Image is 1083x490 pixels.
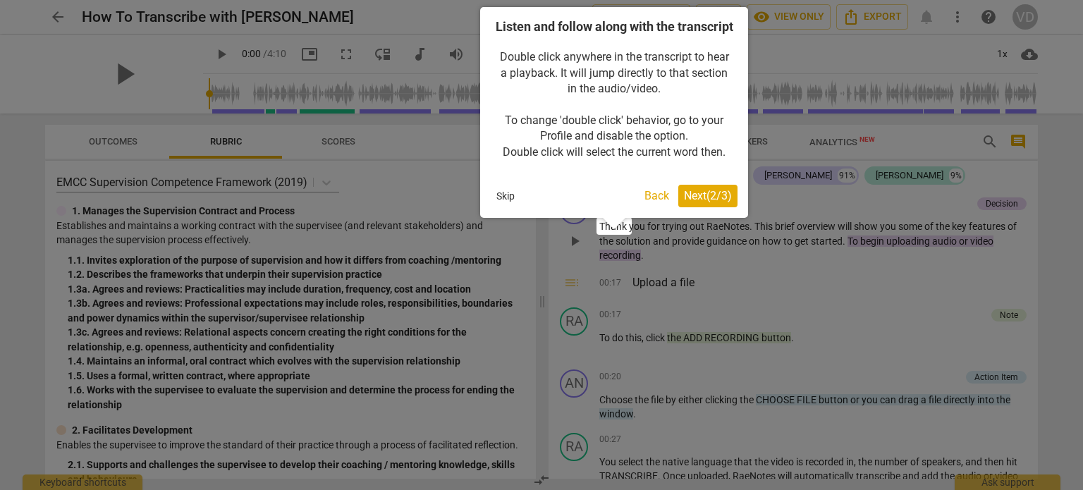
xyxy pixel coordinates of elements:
span: Next ( 2 / 3 ) [684,189,732,202]
h4: Listen and follow along with the transcript [491,18,738,35]
button: Back [639,185,675,207]
button: Next [678,185,738,207]
button: Skip [491,185,520,207]
div: Double click anywhere in the transcript to hear a playback. It will jump directly to that section... [491,35,738,174]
